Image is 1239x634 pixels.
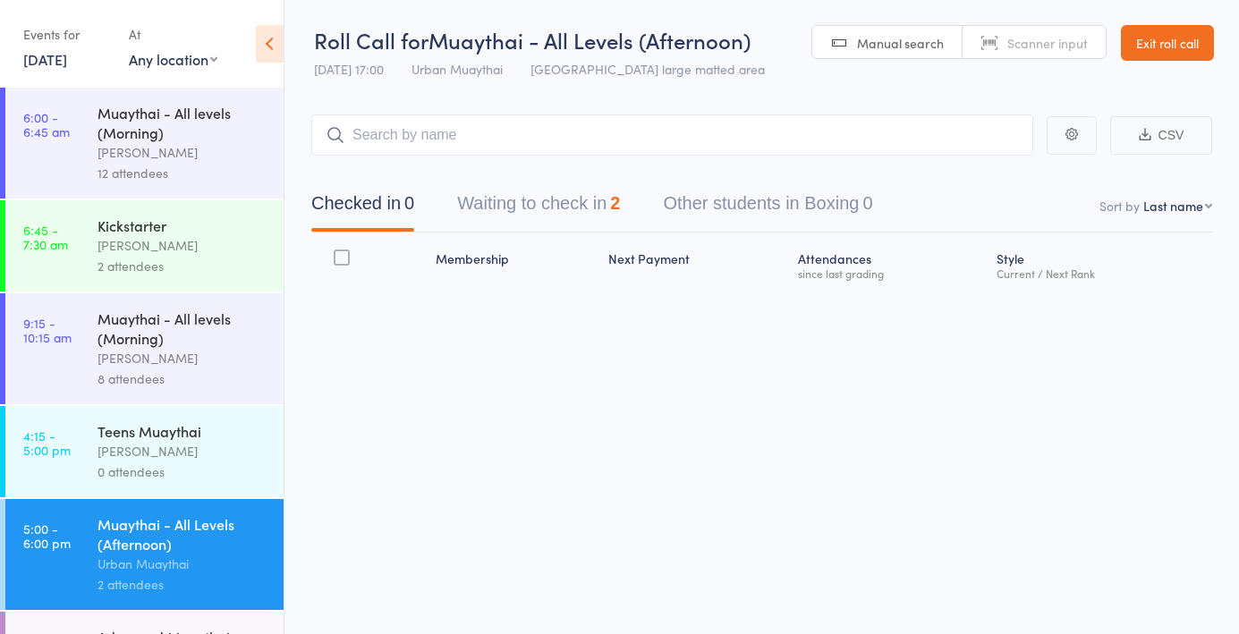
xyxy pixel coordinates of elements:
span: [DATE] 17:00 [314,60,384,78]
span: Muaythai - All Levels (Afternoon) [429,25,751,55]
span: Urban Muaythai [412,60,503,78]
a: 9:15 -10:15 amMuaythai - All levels (Morning)[PERSON_NAME]8 attendees [5,293,284,404]
span: [GEOGRAPHIC_DATA] large matted area [530,60,765,78]
div: Style [989,241,1212,288]
time: 4:15 - 5:00 pm [23,428,71,457]
div: [PERSON_NAME] [98,348,268,368]
div: since last grading [798,267,982,279]
div: Atten­dances [791,241,989,288]
div: [PERSON_NAME] [98,235,268,256]
button: CSV [1110,116,1212,155]
a: 6:00 -6:45 amMuaythai - All levels (Morning)[PERSON_NAME]12 attendees [5,88,284,199]
div: [PERSON_NAME] [98,441,268,461]
a: 4:15 -5:00 pmTeens Muaythai[PERSON_NAME]0 attendees [5,406,284,497]
div: Current / Next Rank [997,267,1205,279]
span: Manual search [857,34,944,52]
time: 5:00 - 6:00 pm [23,521,71,550]
div: 12 attendees [98,163,268,183]
div: At [129,20,217,49]
div: Membership [429,241,602,288]
a: [DATE] [23,49,67,69]
button: Waiting to check in2 [457,184,620,232]
div: 0 [404,193,414,213]
div: 2 [610,193,620,213]
a: 6:45 -7:30 amKickstarter[PERSON_NAME]2 attendees [5,200,284,292]
time: 9:15 - 10:15 am [23,316,72,344]
button: Checked in0 [311,184,414,232]
div: Muaythai - All levels (Morning) [98,103,268,142]
div: Muaythai - All levels (Morning) [98,309,268,348]
div: Muaythai - All Levels (Afternoon) [98,514,268,554]
div: Any location [129,49,217,69]
time: 6:00 - 6:45 am [23,110,70,139]
div: [PERSON_NAME] [98,142,268,163]
time: 6:45 - 7:30 am [23,223,68,251]
div: Events for [23,20,111,49]
a: Exit roll call [1121,25,1214,61]
div: 2 attendees [98,256,268,276]
div: Urban Muaythai [98,554,268,574]
div: Kickstarter [98,216,268,235]
div: 2 attendees [98,574,268,595]
div: 0 [862,193,872,213]
div: 0 attendees [98,461,268,482]
button: Other students in Boxing0 [663,184,872,232]
div: Next Payment [601,241,791,288]
div: 8 attendees [98,368,268,389]
a: 5:00 -6:00 pmMuaythai - All Levels (Afternoon)Urban Muaythai2 attendees [5,499,284,610]
label: Sort by [1099,197,1140,215]
div: Teens Muaythai [98,421,268,441]
div: Last name [1143,197,1203,215]
span: Scanner input [1007,34,1088,52]
span: Roll Call for [314,25,429,55]
input: Search by name [311,114,1033,156]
